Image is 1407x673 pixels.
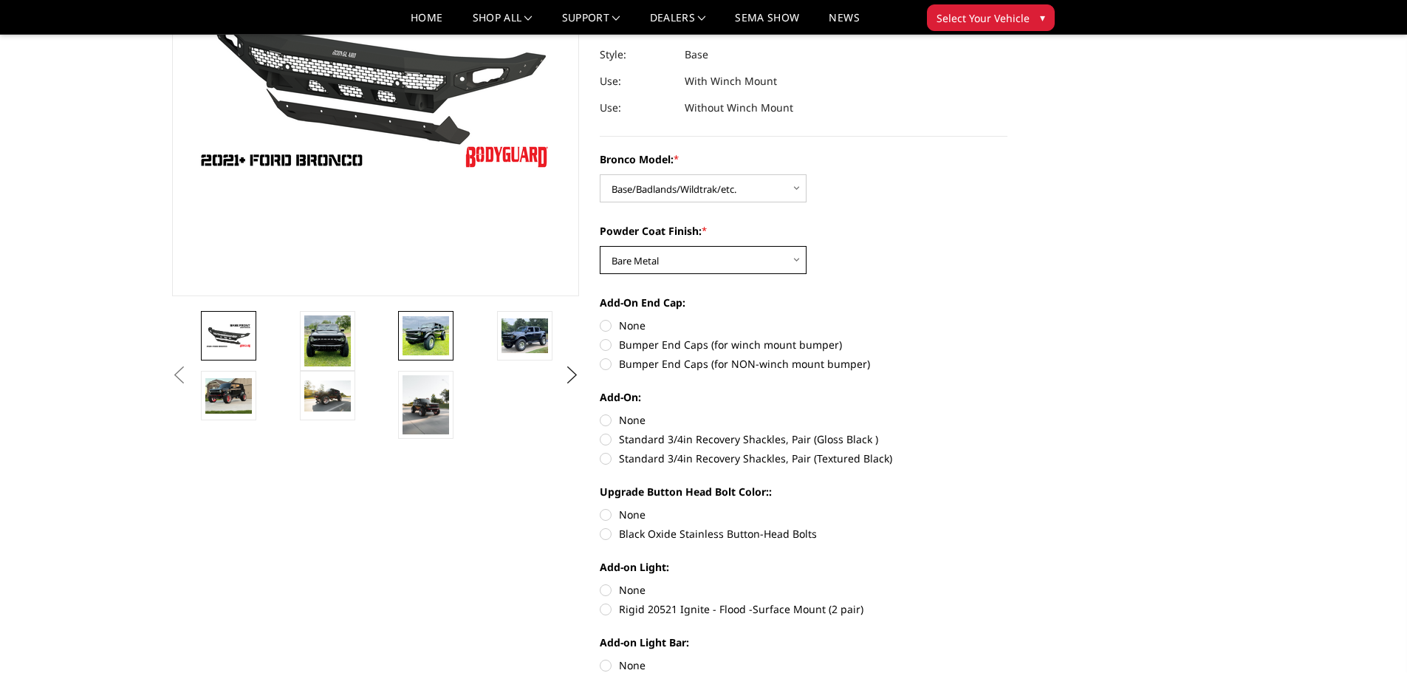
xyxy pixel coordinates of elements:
[600,356,1007,372] label: Bumper End Caps (for NON-winch mount bumper)
[403,316,449,356] img: Bronco Base Front (non-winch)
[600,601,1007,617] label: Rigid 20521 Ignite - Flood -Surface Mount (2 pair)
[205,323,252,349] img: Bronco Base Front (non-winch)
[600,95,674,121] dt: Use:
[562,13,620,34] a: Support
[168,364,191,386] button: Previous
[561,364,583,386] button: Next
[600,451,1007,466] label: Standard 3/4in Recovery Shackles, Pair (Textured Black)
[304,315,351,366] img: Bronco Base Front (non-winch)
[600,41,674,68] dt: Style:
[600,318,1007,333] label: None
[304,380,351,411] img: Bronco Base Front (non-winch)
[600,507,1007,522] label: None
[600,337,1007,352] label: Bumper End Caps (for winch mount bumper)
[927,4,1055,31] button: Select Your Vehicle
[473,13,533,34] a: shop all
[600,389,1007,405] label: Add-On:
[501,318,548,353] img: Bronco Base Front (non-winch)
[735,13,799,34] a: SEMA Show
[685,41,708,68] dd: Base
[685,68,777,95] dd: With Winch Mount
[205,378,252,413] img: Bronco Base Front (non-winch)
[1040,10,1045,25] span: ▾
[600,657,1007,673] label: None
[600,526,1007,542] label: Black Oxide Stainless Button-Head Bolts
[600,223,1007,239] label: Powder Coat Finish:
[600,412,1007,428] label: None
[600,559,1007,575] label: Add-on Light:
[600,484,1007,499] label: Upgrade Button Head Bolt Color::
[411,13,442,34] a: Home
[937,10,1030,26] span: Select Your Vehicle
[685,95,793,121] dd: Without Winch Mount
[600,635,1007,650] label: Add-on Light Bar:
[829,13,859,34] a: News
[600,295,1007,310] label: Add-On End Cap:
[600,582,1007,598] label: None
[1333,602,1407,673] iframe: Chat Widget
[600,151,1007,167] label: Bronco Model:
[403,375,449,434] img: Bronco Base Front (non-winch)
[600,431,1007,447] label: Standard 3/4in Recovery Shackles, Pair (Gloss Black )
[600,68,674,95] dt: Use:
[650,13,706,34] a: Dealers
